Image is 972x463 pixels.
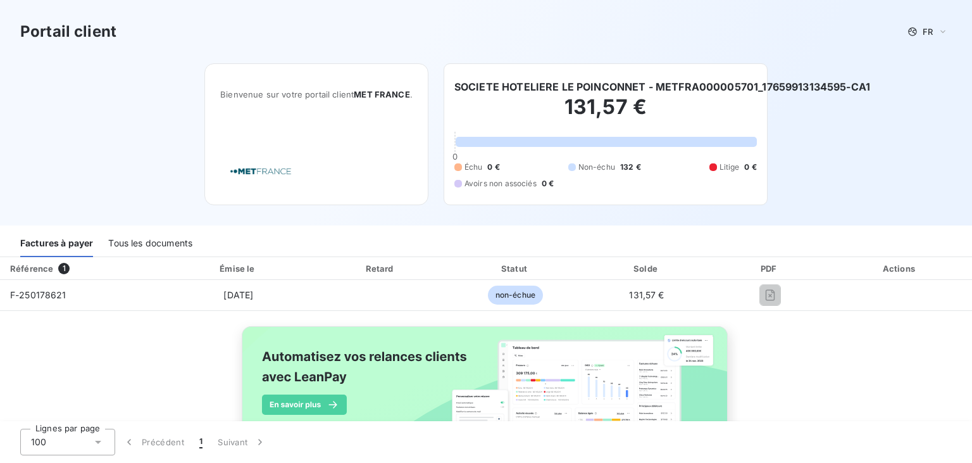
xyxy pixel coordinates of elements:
span: 1 [58,263,70,274]
div: PDF [714,262,825,275]
span: [DATE] [223,289,253,300]
div: Tous les documents [108,231,192,257]
button: 1 [192,429,210,455]
span: F-250178621 [10,289,66,300]
span: 0 € [542,178,554,189]
img: Company logo [220,153,301,189]
span: 0 [452,151,458,162]
div: Factures à payer [20,231,93,257]
span: non-échue [488,286,543,305]
span: Non-échu [578,162,615,173]
span: Bienvenue sur votre portail client . [220,89,413,99]
span: Litige [720,162,740,173]
div: Référence [10,263,53,274]
span: Avoirs non associés [464,178,537,189]
h2: 131,57 € [454,94,757,132]
h6: SOCIETE HOTELIERE LE POINCONNET - METFRA000005701_17659913134595-CA1 [454,79,870,94]
span: 100 [31,436,46,448]
div: Émise le [167,262,310,275]
h3: Portail client [20,20,116,43]
button: Suivant [210,429,274,455]
div: Statut [451,262,579,275]
span: 0 € [487,162,499,173]
span: 132 € [620,162,641,173]
button: Précédent [115,429,192,455]
span: MET FRANCE [354,89,410,99]
div: Solde [585,262,709,275]
span: 0 € [744,162,756,173]
span: Échu [464,162,483,173]
div: Actions [831,262,969,275]
div: Retard [315,262,446,275]
span: FR [923,27,933,37]
span: 131,57 € [629,289,664,300]
span: 1 [199,436,202,448]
